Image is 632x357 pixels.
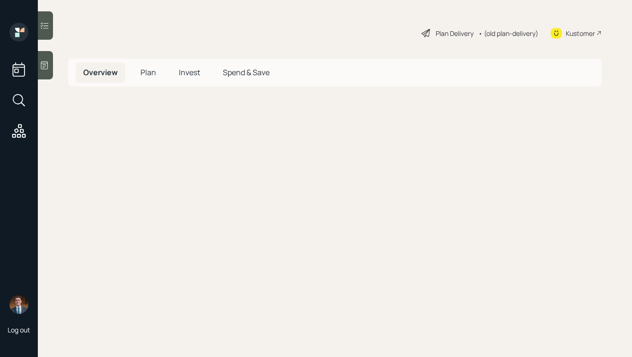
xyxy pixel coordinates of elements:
div: Log out [8,325,30,334]
div: Kustomer [566,28,595,38]
span: Invest [179,67,200,78]
div: Plan Delivery [436,28,474,38]
div: • (old plan-delivery) [478,28,538,38]
span: Plan [140,67,156,78]
span: Overview [83,67,118,78]
img: hunter_neumayer.jpg [9,295,28,314]
span: Spend & Save [223,67,270,78]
